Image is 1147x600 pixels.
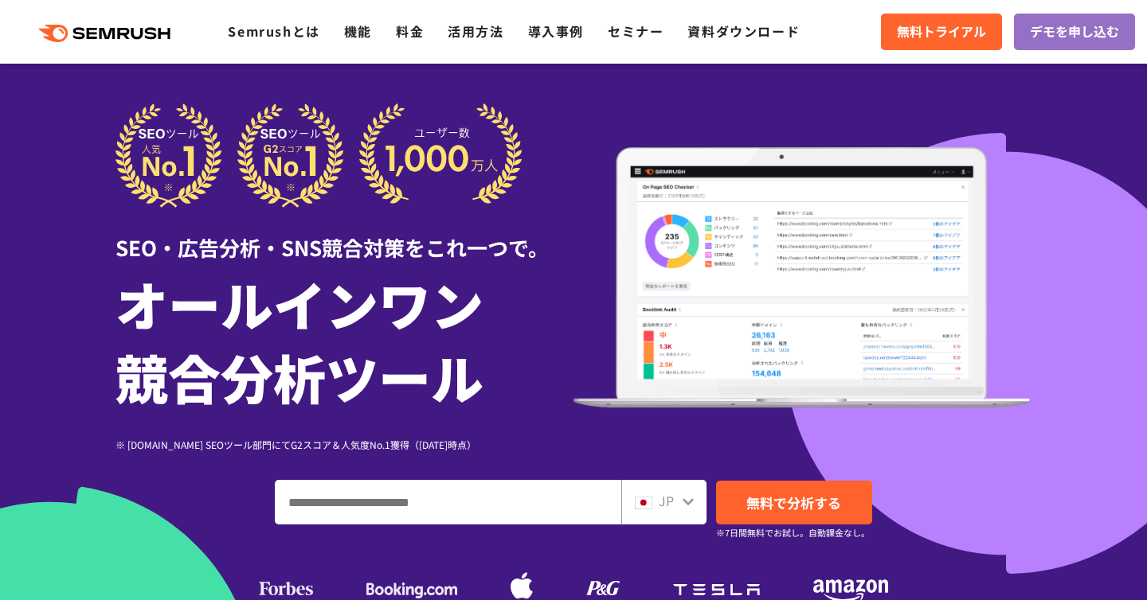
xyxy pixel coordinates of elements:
[344,21,372,41] a: 機能
[1014,14,1135,50] a: デモを申し込む
[115,437,573,452] div: ※ [DOMAIN_NAME] SEOツール部門にてG2スコア＆人気度No.1獲得（[DATE]時点）
[228,21,319,41] a: Semrushとは
[881,14,1002,50] a: 無料トライアル
[115,208,573,263] div: SEO・広告分析・SNS競合対策をこれ一つで。
[608,21,664,41] a: セミナー
[716,481,872,524] a: 無料で分析する
[746,493,841,512] span: 無料で分析する
[1030,21,1119,42] span: デモを申し込む
[716,525,870,540] small: ※7日間無料でお試し。自動課金なし。
[396,21,424,41] a: 料金
[659,491,674,510] span: JP
[115,267,573,413] h1: オールインワン 競合分析ツール
[448,21,503,41] a: 活用方法
[687,21,800,41] a: 資料ダウンロード
[528,21,584,41] a: 導入事例
[276,481,620,524] input: ドメイン、キーワードまたはURLを入力してください
[897,21,986,42] span: 無料トライアル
